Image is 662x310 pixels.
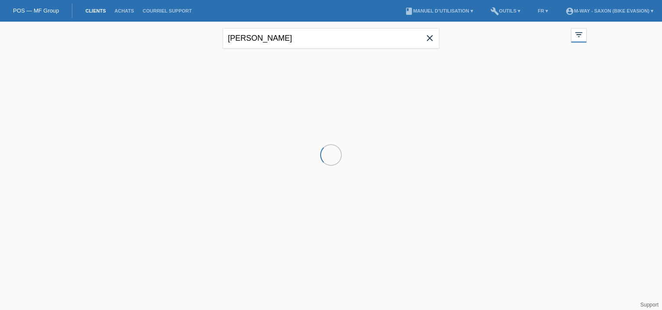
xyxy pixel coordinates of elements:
[490,7,499,16] i: build
[138,8,196,13] a: Courriel Support
[565,7,574,16] i: account_circle
[640,302,659,308] a: Support
[561,8,658,13] a: account_circlem-way - Saxon (Bike Evasion) ▾
[425,33,435,43] i: close
[486,8,525,13] a: buildOutils ▾
[13,7,59,14] a: POS — MF Group
[223,28,439,48] input: Recherche...
[405,7,413,16] i: book
[574,30,584,39] i: filter_list
[110,8,138,13] a: Achats
[400,8,477,13] a: bookManuel d’utilisation ▾
[81,8,110,13] a: Clients
[533,8,552,13] a: FR ▾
